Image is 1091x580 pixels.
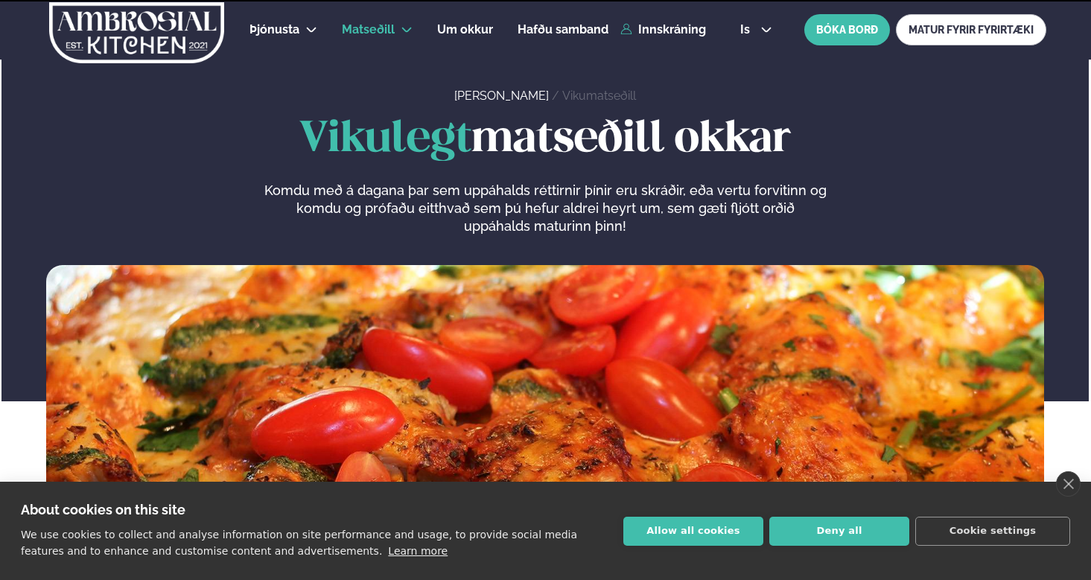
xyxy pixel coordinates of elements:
span: Hafðu samband [518,22,608,36]
strong: About cookies on this site [21,502,185,517]
span: Matseðill [342,22,395,36]
a: Þjónusta [249,21,299,39]
h1: matseðill okkar [46,116,1044,164]
span: Þjónusta [249,22,299,36]
span: Um okkur [437,22,493,36]
a: Hafðu samband [518,21,608,39]
span: / [552,89,562,103]
button: Allow all cookies [623,517,763,546]
span: Vikulegt [299,119,471,160]
a: Matseðill [342,21,395,39]
a: Um okkur [437,21,493,39]
img: logo [48,2,226,63]
button: Deny all [769,517,909,546]
a: Learn more [388,545,448,557]
button: is [728,24,784,36]
a: MATUR FYRIR FYRIRTÆKI [896,14,1046,45]
p: Komdu með á dagana þar sem uppáhalds réttirnir þínir eru skráðir, eða vertu forvitinn og komdu og... [264,182,827,235]
a: Vikumatseðill [562,89,636,103]
button: Cookie settings [915,517,1070,546]
span: is [740,24,754,36]
a: [PERSON_NAME] [454,89,549,103]
a: Innskráning [620,23,706,36]
a: close [1056,471,1081,497]
button: BÓKA BORÐ [804,14,890,45]
p: We use cookies to collect and analyse information on site performance and usage, to provide socia... [21,529,577,557]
